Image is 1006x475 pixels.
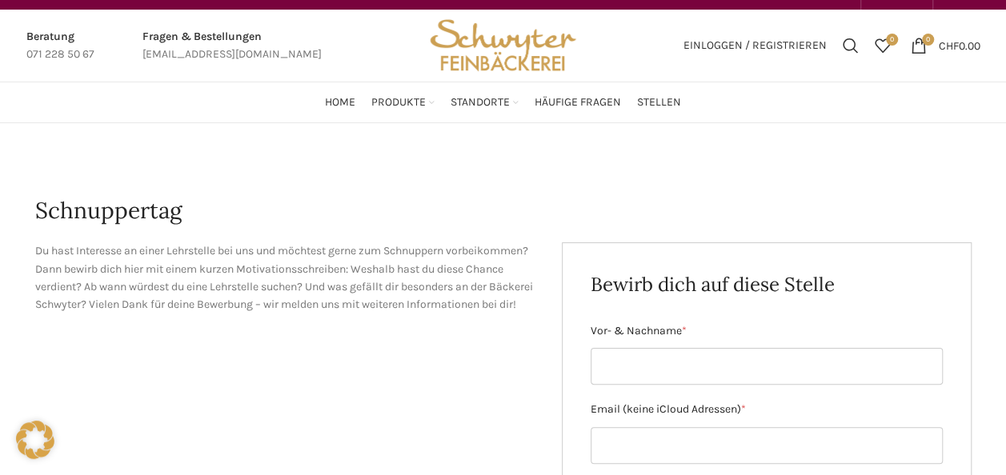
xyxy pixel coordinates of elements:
span: Stellen [637,95,681,110]
span: 0 [886,34,898,46]
div: Main navigation [18,86,988,118]
bdi: 0.00 [939,38,980,52]
a: Home [325,86,355,118]
span: CHF [939,38,959,52]
a: Infobox link [142,28,322,64]
h1: Schnuppertag [35,195,972,226]
a: Suchen [835,30,867,62]
h2: Bewirb dich auf diese Stelle [591,271,943,298]
a: Infobox link [26,28,94,64]
a: Einloggen / Registrieren [675,30,835,62]
span: 0 [922,34,934,46]
img: Bäckerei Schwyter [424,10,581,82]
span: Produkte [371,95,426,110]
a: Site logo [424,38,581,51]
p: Du hast Interesse an einer Lehrstelle bei uns und möchtest gerne zum Schnuppern vorbeikommen? Dan... [35,242,539,314]
a: 0 CHF0.00 [903,30,988,62]
label: Vor- & Nachname [591,322,943,340]
span: Home [325,95,355,110]
span: Standorte [451,95,510,110]
a: 0 [867,30,899,62]
a: Standorte [451,86,519,118]
a: Produkte [371,86,435,118]
div: Meine Wunschliste [867,30,899,62]
a: Stellen [637,86,681,118]
label: Email (keine iCloud Adressen) [591,401,943,418]
a: Häufige Fragen [535,86,621,118]
span: Einloggen / Registrieren [683,40,827,51]
span: Häufige Fragen [535,95,621,110]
